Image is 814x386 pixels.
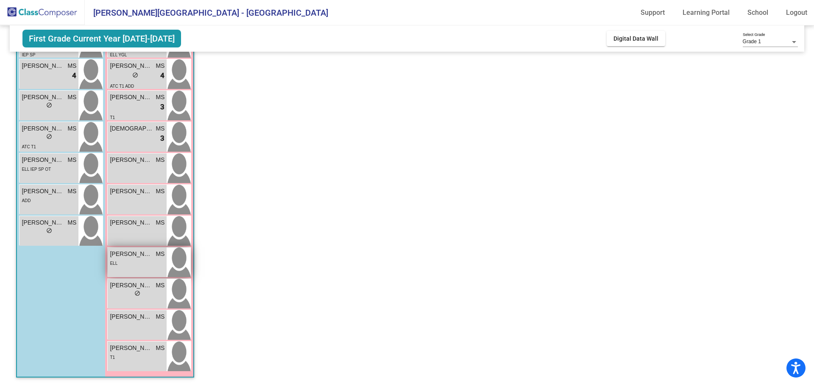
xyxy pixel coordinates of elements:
[22,124,64,133] span: [PERSON_NAME]
[22,93,64,102] span: [PERSON_NAME]
[22,156,64,164] span: [PERSON_NAME]
[156,124,164,133] span: MS
[110,344,152,353] span: [PERSON_NAME]
[22,144,36,149] span: ATC T1
[46,133,52,139] span: do_not_disturb_alt
[156,312,164,321] span: MS
[779,6,814,19] a: Logout
[160,133,164,144] span: 3
[22,167,51,172] span: ELL IEP SP OT
[110,93,152,102] span: [PERSON_NAME]
[156,156,164,164] span: MS
[22,218,64,227] span: [PERSON_NAME]
[110,61,152,70] span: [PERSON_NAME]
[67,93,76,102] span: MS
[156,187,164,196] span: MS
[72,70,76,81] span: 4
[156,61,164,70] span: MS
[156,250,164,258] span: MS
[743,39,761,44] span: Grade 1
[67,61,76,70] span: MS
[67,124,76,133] span: MS
[22,61,64,70] span: [PERSON_NAME] [PERSON_NAME]
[634,6,672,19] a: Support
[22,53,35,57] span: IEP SP
[613,35,658,42] span: Digital Data Wall
[67,156,76,164] span: MS
[110,250,152,258] span: [PERSON_NAME]
[160,70,164,81] span: 4
[110,53,127,57] span: ELL YGL
[46,228,52,233] span: do_not_disturb_alt
[110,281,152,290] span: [PERSON_NAME]
[156,218,164,227] span: MS
[22,30,181,47] span: First Grade Current Year [DATE]-[DATE]
[110,84,134,89] span: ATC T1 ADD
[134,290,140,296] span: do_not_disturb_alt
[22,187,64,196] span: [PERSON_NAME]
[110,124,152,133] span: [DEMOGRAPHIC_DATA][PERSON_NAME]
[67,187,76,196] span: MS
[110,115,115,120] span: T1
[132,72,138,78] span: do_not_disturb_alt
[160,102,164,113] span: 3
[22,198,31,203] span: ADD
[110,312,152,321] span: [PERSON_NAME]
[156,281,164,290] span: MS
[607,31,665,46] button: Digital Data Wall
[156,344,164,353] span: MS
[110,218,152,227] span: [PERSON_NAME]
[85,6,328,19] span: [PERSON_NAME][GEOGRAPHIC_DATA] - [GEOGRAPHIC_DATA]
[676,6,736,19] a: Learning Portal
[110,261,117,266] span: ELL
[46,102,52,108] span: do_not_disturb_alt
[110,355,115,360] span: T1
[741,6,775,19] a: School
[156,93,164,102] span: MS
[110,156,152,164] span: [PERSON_NAME]
[67,218,76,227] span: MS
[110,187,152,196] span: [PERSON_NAME]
